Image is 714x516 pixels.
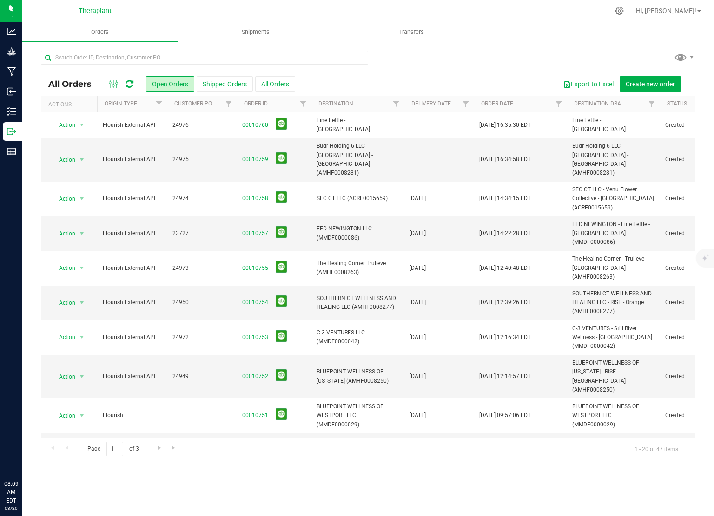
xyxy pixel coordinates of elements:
[9,442,37,470] iframe: Resource center
[76,261,88,274] span: select
[627,442,686,456] span: 1 - 20 of 47 items
[644,96,660,112] a: Filter
[103,229,161,238] span: Flourish External API
[106,442,123,456] input: 1
[667,100,687,107] a: Status
[244,100,268,107] a: Order ID
[572,220,654,247] span: FFD NEWINGTON - Fine Fettle - [GEOGRAPHIC_DATA] (MMDF0000086)
[7,67,16,76] inline-svg: Manufacturing
[51,227,76,240] span: Action
[105,100,137,107] a: Origin Type
[7,27,16,36] inline-svg: Analytics
[172,229,231,238] span: 23727
[197,76,253,92] button: Shipped Orders
[7,147,16,156] inline-svg: Reports
[317,328,398,346] span: C-3 VENTURES LLC (MMDF0000042)
[51,261,76,274] span: Action
[242,121,268,130] a: 00010760
[296,96,311,112] a: Filter
[626,80,675,88] span: Create new order
[7,47,16,56] inline-svg: Grow
[172,372,231,381] span: 24949
[51,296,76,309] span: Action
[51,118,76,131] span: Action
[410,229,426,238] span: [DATE]
[79,7,112,15] span: Theraplant
[572,142,654,177] span: Budr Holding 6 LLC - [GEOGRAPHIC_DATA] - [GEOGRAPHIC_DATA] (AMHF0008281)
[242,298,268,307] a: 00010754
[572,359,654,394] span: BLUEPOINT WELLNESS OF [US_STATE] - RISE - [GEOGRAPHIC_DATA] (AMHF0008250)
[7,107,16,116] inline-svg: Inventory
[76,227,88,240] span: select
[76,409,88,422] span: select
[48,101,93,108] div: Actions
[572,324,654,351] span: C-3 VENTURES - Still River Wellness - [GEOGRAPHIC_DATA] (MMDF0000042)
[103,264,161,273] span: Flourish External API
[76,331,88,344] span: select
[479,333,531,342] span: [DATE] 12:16:34 EDT
[172,298,231,307] span: 24950
[572,116,654,134] span: Fine Fettle - [GEOGRAPHIC_DATA]
[4,480,18,505] p: 08:09 AM EDT
[174,100,212,107] a: Customer PO
[334,22,489,42] a: Transfers
[242,411,268,420] a: 00010751
[317,194,398,203] span: SFC CT LLC (ACRE0015659)
[242,264,268,273] a: 00010755
[481,100,513,107] a: Order Date
[479,411,531,420] span: [DATE] 09:57:06 EDT
[389,96,404,112] a: Filter
[317,116,398,134] span: Fine Fettle - [GEOGRAPHIC_DATA]
[103,372,161,381] span: Flourish External API
[103,194,161,203] span: Flourish External API
[27,440,39,451] iframe: Resource center unread badge
[22,22,178,42] a: Orders
[479,229,531,238] span: [DATE] 14:22:28 EDT
[551,96,567,112] a: Filter
[51,153,76,166] span: Action
[103,121,161,130] span: Flourish External API
[572,255,654,281] span: The Healing Corner - Trulieve - [GEOGRAPHIC_DATA] (AMHF0008263)
[479,121,531,130] span: [DATE] 16:35:30 EDT
[221,96,237,112] a: Filter
[242,229,268,238] a: 00010757
[76,296,88,309] span: select
[79,442,146,456] span: Page of 3
[103,411,161,420] span: Flourish
[242,155,268,164] a: 00010759
[146,76,194,92] button: Open Orders
[479,264,531,273] span: [DATE] 12:40:48 EDT
[242,333,268,342] a: 00010753
[41,51,368,65] input: Search Order ID, Destination, Customer PO...
[458,96,474,112] a: Filter
[317,294,398,312] span: SOUTHERN CT WELLNESS AND HEALING LLC (AMHF0008277)
[79,28,121,36] span: Orders
[410,372,426,381] span: [DATE]
[103,298,161,307] span: Flourish External API
[167,442,181,454] a: Go to the last page
[386,28,436,36] span: Transfers
[242,194,268,203] a: 00010758
[479,298,531,307] span: [DATE] 12:39:26 EDT
[479,372,531,381] span: [DATE] 12:14:57 EDT
[172,194,231,203] span: 24974
[4,505,18,512] p: 08/20
[76,370,88,383] span: select
[152,442,166,454] a: Go to the next page
[317,142,398,177] span: Budr Holding 6 LLC - [GEOGRAPHIC_DATA] - [GEOGRAPHIC_DATA] (AMHF0008281)
[410,194,426,203] span: [DATE]
[620,76,681,92] button: Create new order
[229,28,282,36] span: Shipments
[48,79,101,89] span: All Orders
[76,118,88,131] span: select
[479,194,531,203] span: [DATE] 14:34:15 EDT
[410,264,426,273] span: [DATE]
[51,409,76,422] span: Action
[410,298,426,307] span: [DATE]
[172,264,231,273] span: 24973
[574,100,621,107] a: Destination DBA
[7,127,16,136] inline-svg: Outbound
[242,372,268,381] a: 00010752
[51,331,76,344] span: Action
[76,192,88,205] span: select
